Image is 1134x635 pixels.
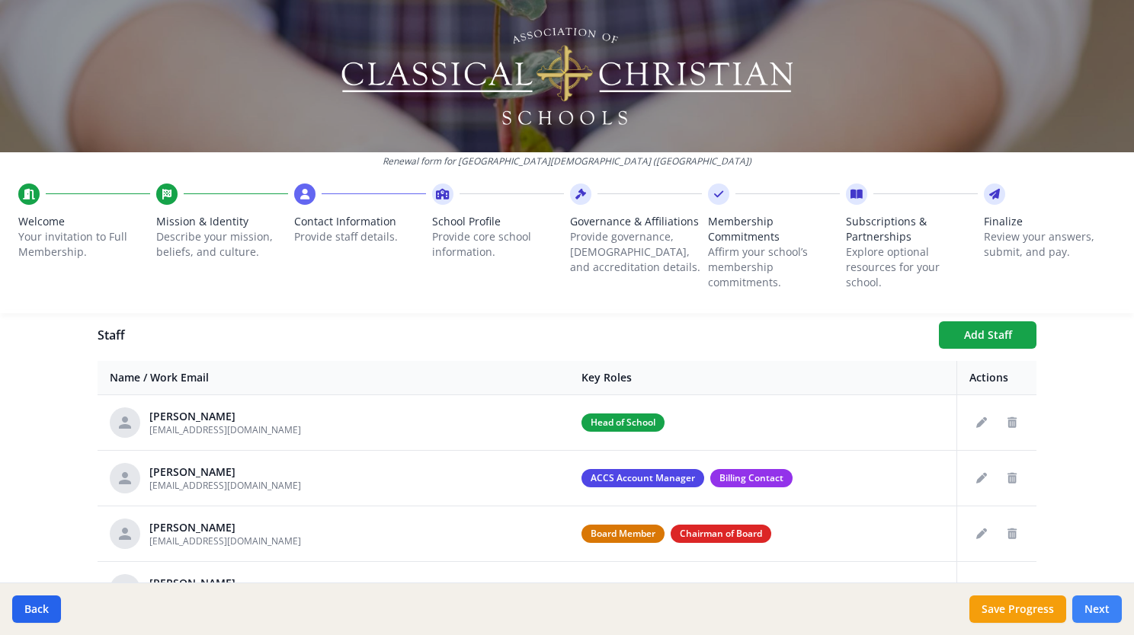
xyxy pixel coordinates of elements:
button: Save Progress [969,595,1066,623]
span: Governance & Affiliations [570,214,702,229]
p: Your invitation to Full Membership. [18,229,150,260]
button: Delete staff [1000,522,1024,546]
p: Explore optional resources for your school. [846,244,978,290]
span: Board Member [581,525,665,543]
span: Finalize [984,214,1116,229]
p: Provide core school information. [432,229,564,260]
span: Contact Information [294,214,426,229]
button: Delete staff [1000,410,1024,435]
span: Subscriptions & Partnerships [846,214,978,244]
span: Mission & Identity [156,214,288,229]
div: [PERSON_NAME] [149,520,301,535]
button: Delete staff [1000,577,1024,601]
button: Delete staff [1000,466,1024,490]
p: Review your answers, submit, and pay. [984,229,1116,260]
img: Logo [339,23,796,129]
th: Actions [957,361,1037,395]
p: Provide staff details. [294,229,426,244]
th: Key Roles [569,361,956,395]
button: Add Staff [939,321,1036,349]
button: Back [12,595,61,623]
span: [EMAIL_ADDRESS][DOMAIN_NAME] [149,479,301,492]
span: Welcome [18,214,150,229]
p: Affirm your school’s membership commitments. [708,244,840,290]
button: Next [1072,595,1122,623]
button: Edit staff [969,466,994,490]
span: [EMAIL_ADDRESS][DOMAIN_NAME] [149,534,301,547]
p: Describe your mission, beliefs, and culture. [156,229,288,260]
h1: Staff [98,326,927,344]
span: ACCS Account Manager [581,469,704,487]
p: Provide governance, [DEMOGRAPHIC_DATA], and accreditation details. [570,229,702,275]
div: [PERSON_NAME] [149,576,373,591]
button: Edit staff [969,522,994,546]
button: Edit staff [969,410,994,435]
div: [PERSON_NAME] [149,464,301,480]
button: Edit staff [969,577,994,601]
div: [PERSON_NAME] [149,409,301,424]
span: Head of School [581,413,665,432]
span: Chairman of Board [671,525,771,543]
span: Billing Contact [710,469,793,487]
th: Name / Work Email [98,361,569,395]
span: School Profile [432,214,564,229]
span: [EMAIL_ADDRESS][DOMAIN_NAME] [149,423,301,436]
span: Membership Commitments [708,214,840,244]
